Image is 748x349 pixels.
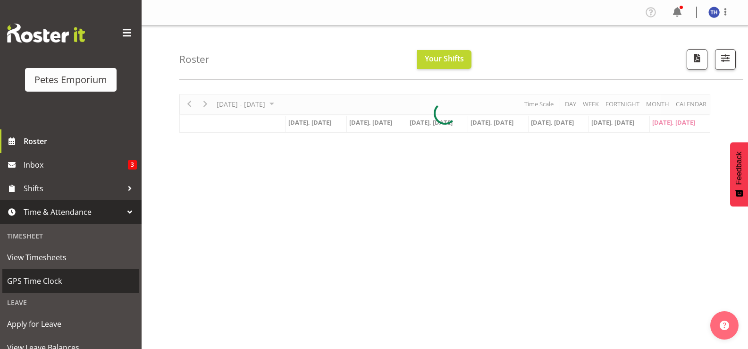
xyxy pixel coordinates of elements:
span: View Timesheets [7,250,134,264]
div: Timesheet [2,226,139,246]
div: Leave [2,293,139,312]
button: Filter Shifts [715,49,736,70]
h4: Roster [179,54,210,65]
span: Roster [24,134,137,148]
button: Feedback - Show survey [730,142,748,206]
img: teresa-hawkins9867.jpg [708,7,720,18]
a: View Timesheets [2,246,139,269]
span: Inbox [24,158,128,172]
span: Shifts [24,181,123,196]
span: Time & Attendance [24,205,123,219]
div: Petes Emporium [34,73,107,87]
a: Apply for Leave [2,312,139,336]
img: Rosterit website logo [7,24,85,43]
span: Apply for Leave [7,317,134,331]
span: Feedback [735,152,743,185]
button: Your Shifts [417,50,471,69]
span: Your Shifts [425,53,464,64]
a: GPS Time Clock [2,269,139,293]
span: 3 [128,160,137,170]
img: help-xxl-2.png [720,321,729,330]
span: GPS Time Clock [7,274,134,288]
button: Download a PDF of the roster according to the set date range. [687,49,707,70]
